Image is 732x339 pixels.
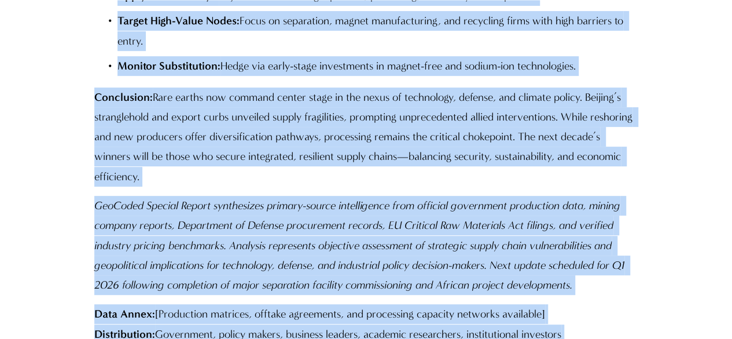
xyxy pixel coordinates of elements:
em: GeoCoded Special Report synthesizes primary-source intelligence from official government producti... [94,199,627,291]
strong: Target High-Value Nodes: [117,14,240,27]
p: Hedge via early-stage investments in magnet-free and sodium-ion technologies. [117,56,638,76]
p: Rare earths now command center stage in the nexus of technology, defense, and climate policy. Bei... [94,88,638,187]
strong: Data Annex: [94,307,155,320]
strong: Conclusion: [94,90,153,104]
p: Focus on separation, magnet manufacturing, and recycling firms with high barriers to entry. [117,11,638,51]
strong: Monitor Substitution: [117,59,220,72]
